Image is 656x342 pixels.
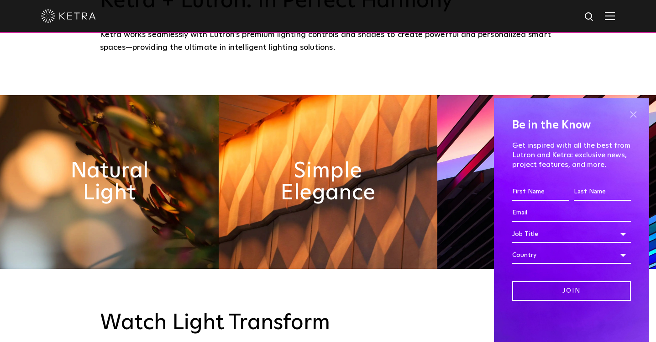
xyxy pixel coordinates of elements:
h3: Watch Light Transform [100,310,556,337]
img: ketra-logo-2019-white [41,9,96,23]
div: Job Title [512,225,631,243]
input: Last Name [574,183,631,201]
h4: Be in the Know [512,117,631,134]
h2: Flexible & Timeless [492,160,602,204]
img: simple_elegance [219,95,437,269]
p: Get inspired with all the best from Lutron and Ketra: exclusive news, project features, and more. [512,141,631,169]
input: First Name [512,183,569,201]
div: Country [512,246,631,264]
img: search icon [584,11,595,23]
h2: Simple Elegance [273,160,383,204]
input: Join [512,281,631,301]
img: flexible_timeless_ketra [437,95,656,269]
img: Hamburger%20Nav.svg [605,11,615,20]
input: Email [512,204,631,222]
h2: Natural Light [55,160,164,204]
div: Ketra works seamlessly with Lutron’s premium lighting controls and shades to create powerful and ... [100,28,556,54]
